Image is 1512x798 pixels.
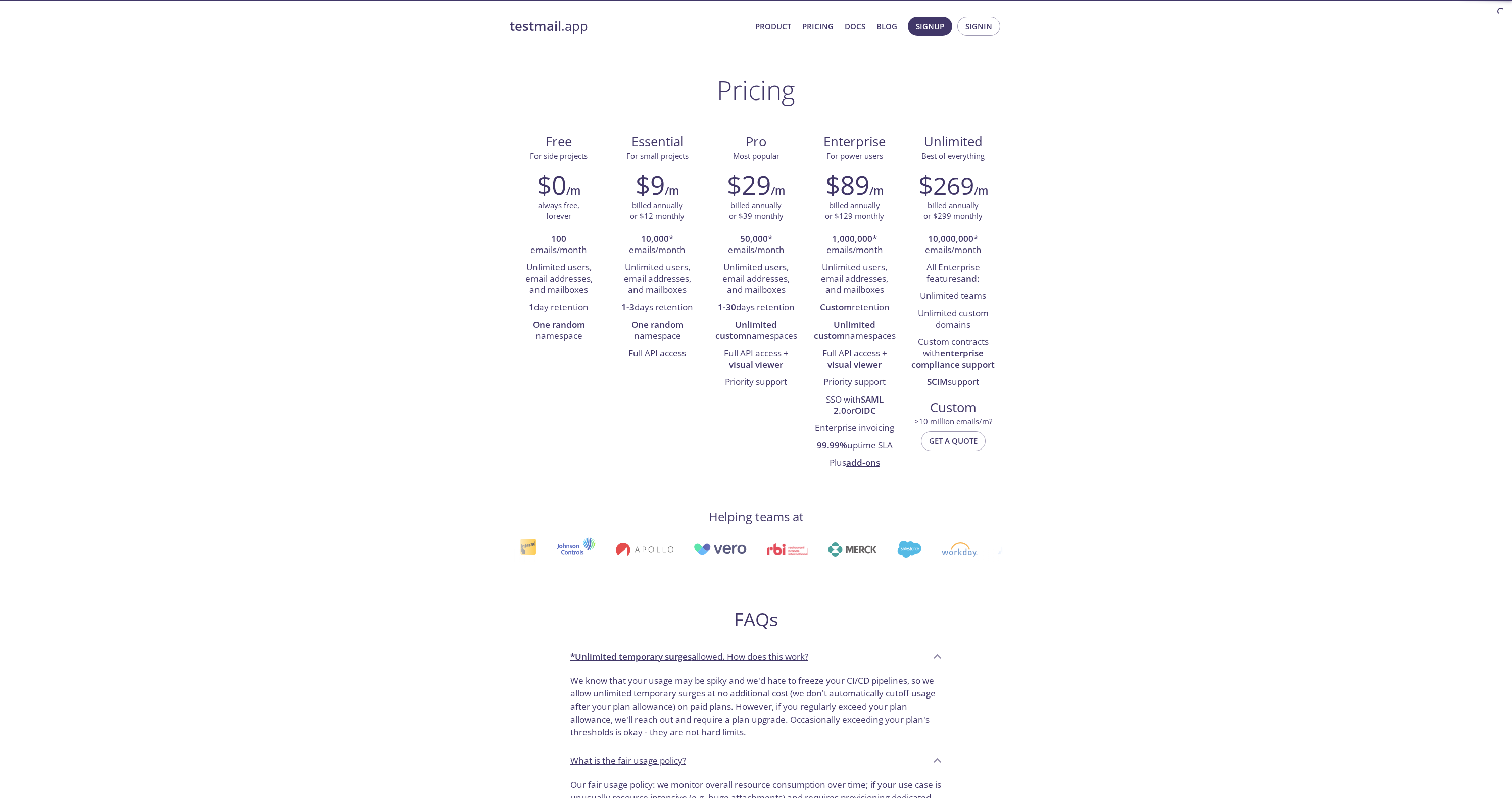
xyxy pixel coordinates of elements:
div: What is the fair usage policy? [562,747,950,774]
h6: /m [869,182,884,199]
h2: $9 [636,170,665,200]
button: Get a quote [921,431,986,451]
strong: One random [631,319,684,330]
li: Unlimited custom domains [911,305,995,334]
p: billed annually or $39 monthly [729,200,784,222]
strong: 10,000 [641,233,669,244]
li: * emails/month [616,231,699,260]
li: days retention [714,299,798,316]
a: Product [755,20,791,33]
li: Priority support [813,374,896,391]
li: support [911,374,995,391]
a: Docs [845,20,865,33]
li: Full API access + [714,345,798,374]
span: > 10 million emails/m? [914,416,992,426]
span: Unlimited [924,133,983,151]
span: Signin [965,20,992,33]
span: Get a quote [929,434,978,447]
strong: visual viewer [827,359,882,370]
span: For power users [826,151,883,161]
li: Full API access + [813,345,896,374]
strong: One random [533,319,585,330]
strong: Unlimited custom [814,319,876,341]
span: 269 [933,169,974,202]
a: testmail.app [510,18,747,35]
button: Signin [957,17,1000,36]
strong: and [961,273,977,284]
strong: OIDC [855,405,876,416]
strong: 100 [551,233,566,244]
h6: /m [974,182,988,199]
strong: 1-3 [621,301,635,313]
li: Plus [813,455,896,472]
a: Pricing [802,20,834,33]
strong: 1-30 [718,301,736,313]
li: namespaces [813,317,896,345]
li: Unlimited users, email addresses, and mailboxes [517,259,601,299]
li: * emails/month [714,231,798,260]
p: billed annually or $12 monthly [630,200,685,222]
span: For side projects [530,151,588,161]
strong: Unlimited custom [715,319,777,341]
li: * emails/month [911,231,995,260]
strong: SCIM [927,376,948,387]
strong: 99.99% [817,439,847,451]
p: billed annually or $299 monthly [923,200,983,222]
p: We know that your usage may be spiky and we'd hate to freeze your CI/CD pipelines, so we allow un... [570,674,942,739]
span: Pro [715,133,797,151]
li: SSO with or [813,391,896,420]
img: apollo [615,542,673,557]
img: interac [519,538,536,560]
li: emails/month [517,231,601,260]
h4: Helping teams at [709,509,804,525]
li: uptime SLA [813,437,896,455]
p: always free, forever [538,200,579,222]
li: Unlimited teams [911,288,995,305]
strong: visual viewer [729,359,783,370]
li: day retention [517,299,601,316]
p: billed annually or $129 monthly [825,200,884,222]
h2: $0 [537,170,566,200]
h1: Pricing [717,75,795,105]
h6: /m [771,182,785,199]
div: *Unlimited temporary surgesallowed. How does this work? [562,670,950,747]
li: namespace [517,317,601,345]
span: Free [518,133,600,151]
li: Full API access [616,345,699,362]
strong: testmail [510,17,561,35]
strong: 50,000 [740,233,768,244]
li: Custom contracts with [911,334,995,374]
li: Priority support [714,374,798,391]
button: Signup [908,17,952,36]
span: Signup [916,20,944,33]
img: workday [941,542,977,557]
img: vero [693,543,747,555]
li: Unlimited users, email addresses, and mailboxes [616,259,699,299]
li: days retention [616,299,699,316]
strong: 1,000,000 [832,233,872,244]
li: retention [813,299,896,316]
span: For small projects [626,151,689,161]
span: Most popular [733,151,779,161]
strong: Custom [820,301,852,313]
strong: 10,000,000 [928,233,973,244]
li: All Enterprise features : [911,259,995,288]
img: rbi [766,543,807,555]
a: add-ons [846,457,880,468]
span: Custom [912,399,994,416]
strong: enterprise compliance support [911,347,995,370]
strong: SAML 2.0 [834,393,884,416]
img: salesforce [897,541,921,558]
span: Enterprise [813,133,896,151]
div: *Unlimited temporary surgesallowed. How does this work? [562,643,950,670]
strong: 1 [529,301,534,313]
li: * emails/month [813,231,896,260]
h6: /m [566,182,580,199]
p: allowed. How does this work? [570,650,808,663]
span: Best of everything [921,151,985,161]
h2: $89 [825,170,869,200]
h2: FAQs [562,608,950,631]
h6: /m [665,182,679,199]
h2: $ [918,170,974,200]
img: merck [827,542,876,557]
